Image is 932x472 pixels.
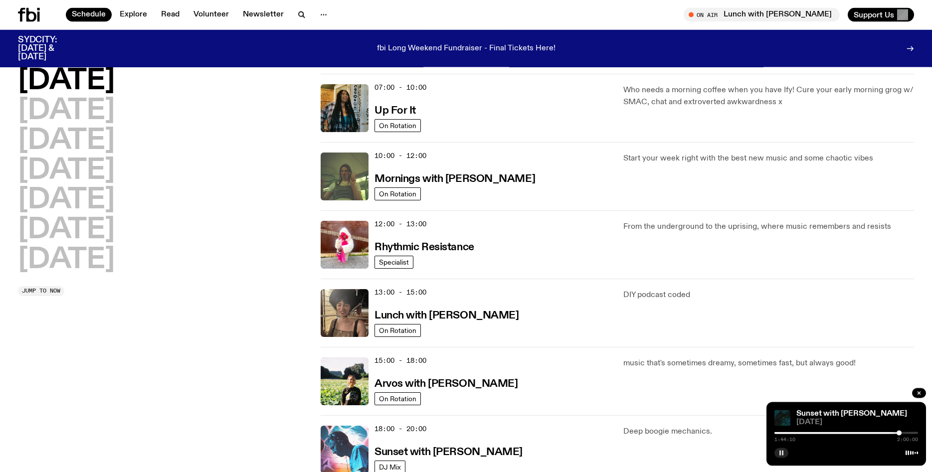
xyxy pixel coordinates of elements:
[374,106,416,116] h3: Up For It
[321,357,369,405] img: Bri is smiling and wearing a black t-shirt. She is standing in front of a lush, green field. Ther...
[321,84,369,132] img: Ify - a Brown Skin girl with black braided twists, looking up to the side with her tongue stickin...
[374,242,474,253] h3: Rhythmic Resistance
[374,104,416,116] a: Up For It
[623,84,914,108] p: Who needs a morning coffee when you have Ify! Cure your early morning grog w/ SMAC, chat and extr...
[374,288,426,297] span: 13:00 - 15:00
[374,377,518,389] a: Arvos with [PERSON_NAME]
[374,240,474,253] a: Rhythmic Resistance
[623,426,914,438] p: Deep boogie mechanics.
[848,8,914,22] button: Support Us
[374,187,421,200] a: On Rotation
[796,419,918,426] span: [DATE]
[379,327,416,334] span: On Rotation
[379,395,416,403] span: On Rotation
[623,289,914,301] p: DIY podcast coded
[18,36,82,61] h3: SYDCITY: [DATE] & [DATE]
[187,8,235,22] a: Volunteer
[897,437,918,442] span: 2:00:00
[374,356,426,365] span: 15:00 - 18:00
[374,447,523,458] h3: Sunset with [PERSON_NAME]
[237,8,290,22] a: Newsletter
[379,259,409,266] span: Specialist
[374,309,519,321] a: Lunch with [PERSON_NAME]
[374,219,426,229] span: 12:00 - 13:00
[18,246,115,274] button: [DATE]
[18,286,64,296] button: Jump to now
[374,424,426,434] span: 18:00 - 20:00
[374,83,426,92] span: 07:00 - 10:00
[623,357,914,369] p: music that's sometimes dreamy, sometimes fast, but always good!
[374,151,426,160] span: 10:00 - 12:00
[379,122,416,130] span: On Rotation
[623,221,914,233] p: From the underground to the uprising, where music remembers and resists
[22,288,60,294] span: Jump to now
[18,127,115,155] button: [DATE]
[374,172,535,184] a: Mornings with [PERSON_NAME]
[321,153,369,200] img: Jim Kretschmer in a really cute outfit with cute braids, standing on a train holding up a peace s...
[379,464,401,471] span: DJ Mix
[374,311,519,321] h3: Lunch with [PERSON_NAME]
[374,392,421,405] a: On Rotation
[18,67,115,95] button: [DATE]
[374,445,523,458] a: Sunset with [PERSON_NAME]
[66,8,112,22] a: Schedule
[155,8,186,22] a: Read
[18,157,115,185] button: [DATE]
[18,216,115,244] button: [DATE]
[374,174,535,184] h3: Mornings with [PERSON_NAME]
[321,221,369,269] img: Attu crouches on gravel in front of a brown wall. They are wearing a white fur coat with a hood, ...
[18,186,115,214] button: [DATE]
[623,153,914,164] p: Start your week right with the best new music and some chaotic vibes
[374,379,518,389] h3: Arvos with [PERSON_NAME]
[377,44,556,53] p: fbi Long Weekend Fundraiser - Final Tickets Here!
[374,256,413,269] a: Specialist
[684,8,840,22] button: On AirLunch with [PERSON_NAME]
[374,324,421,337] a: On Rotation
[18,97,115,125] button: [DATE]
[374,119,421,132] a: On Rotation
[379,190,416,198] span: On Rotation
[114,8,153,22] a: Explore
[774,437,795,442] span: 1:44:10
[854,10,894,19] span: Support Us
[796,410,907,418] a: Sunset with [PERSON_NAME]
